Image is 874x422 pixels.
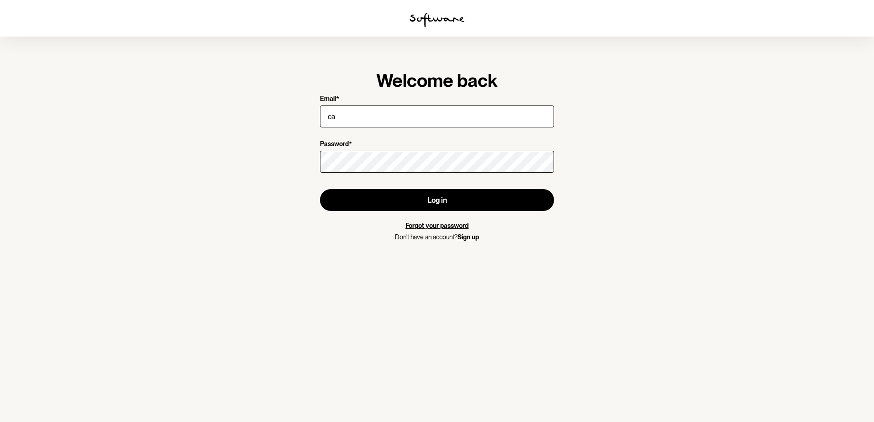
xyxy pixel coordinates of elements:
[320,233,554,241] p: Don't have an account?
[320,95,336,104] p: Email
[405,222,469,229] a: Forgot your password
[458,233,479,241] a: Sign up
[320,140,349,149] p: Password
[320,69,554,91] h1: Welcome back
[410,13,464,27] img: software logo
[320,189,554,211] button: Log in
